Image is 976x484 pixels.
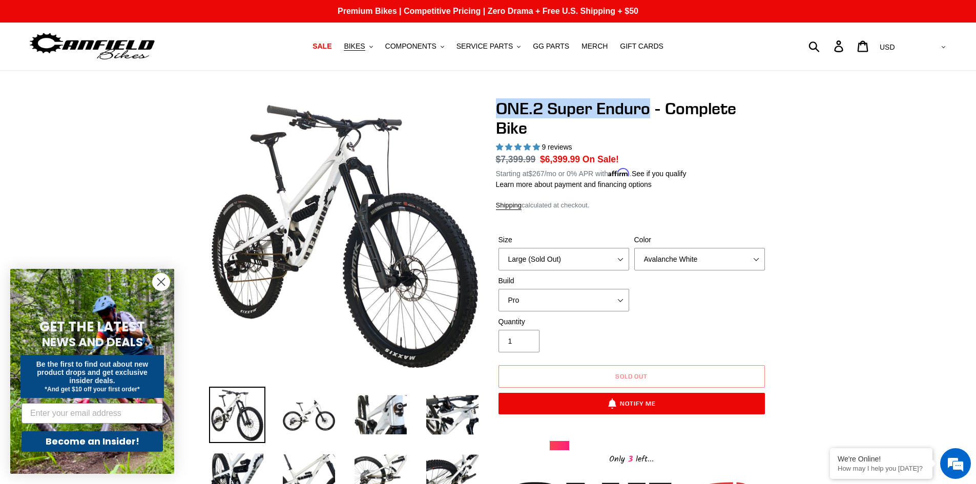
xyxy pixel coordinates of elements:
[632,170,687,178] a: See if you qualify - Learn more about Affirm Financing (opens in modal)
[344,42,365,51] span: BIKES
[542,143,572,151] span: 9 reviews
[625,453,636,466] span: 3
[22,403,163,424] input: Enter your email address
[69,57,188,71] div: Chat with us now
[499,365,765,388] button: Sold out
[209,387,265,443] img: Load image into Gallery viewer, ONE.2 Super Enduro - Complete Bike
[533,42,569,51] span: GG PARTS
[838,455,925,463] div: We're Online!
[634,235,765,245] label: Color
[496,200,767,211] div: calculated at checkout.
[352,387,409,443] img: Load image into Gallery viewer, ONE.2 Super Enduro - Complete Bike
[33,51,58,77] img: d_696896380_company_1647369064580_696896380
[313,42,331,51] span: SALE
[838,465,925,472] p: How may I help you today?
[385,42,437,51] span: COMPONENTS
[496,99,767,138] h1: ONE.2 Super Enduro - Complete Bike
[615,372,648,380] span: Sold out
[42,334,143,350] span: NEWS AND DEALS
[39,318,145,336] span: GET THE LATEST
[36,360,149,385] span: Be the first to find out about new product drops and get exclusive insider deals.
[281,387,337,443] img: Load image into Gallery viewer, ONE.2 Super Enduro - Complete Bike
[28,30,156,62] img: Canfield Bikes
[528,170,544,178] span: $267
[583,153,619,166] span: On Sale!
[499,276,629,286] label: Build
[608,168,630,177] span: Affirm
[22,431,163,452] button: Become an Insider!
[45,386,139,393] span: *And get $10 off your first order*
[496,180,652,188] a: Learn more about payment and financing options
[11,56,27,72] div: Navigation go back
[168,5,193,30] div: Minimize live chat window
[307,39,337,53] a: SALE
[576,39,613,53] a: MERCH
[582,42,608,51] span: MERCH
[496,154,536,164] s: $7,399.99
[814,35,840,57] input: Search
[528,39,574,53] a: GG PARTS
[5,280,195,315] textarea: Type your message and hit 'Enter'
[451,39,526,53] button: SERVICE PARTS
[424,387,481,443] img: Load image into Gallery viewer, ONE.2 Super Enduro - Complete Bike
[540,154,580,164] span: $6,399.99
[496,143,542,151] span: 5.00 stars
[456,42,513,51] span: SERVICE PARTS
[496,166,687,179] p: Starting at /mo or 0% APR with .
[499,393,765,414] button: Notify Me
[620,42,663,51] span: GIFT CARDS
[380,39,449,53] button: COMPONENTS
[59,129,141,233] span: We're online!
[550,450,714,466] div: Only left...
[499,235,629,245] label: Size
[339,39,378,53] button: BIKES
[499,317,629,327] label: Quantity
[615,39,669,53] a: GIFT CARDS
[496,201,522,210] a: Shipping
[152,273,170,291] button: Close dialog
